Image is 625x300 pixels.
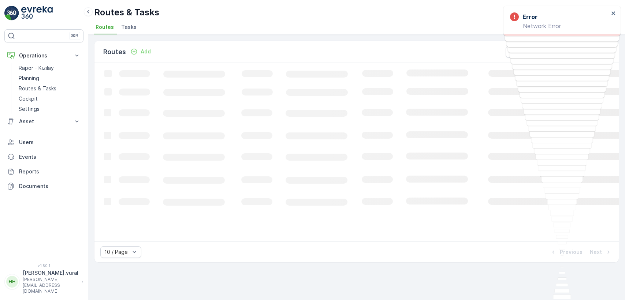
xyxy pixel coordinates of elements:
[19,153,81,161] p: Events
[16,63,83,73] a: Rapor - Kızılay
[522,12,537,21] h3: Error
[21,6,53,20] img: logo_light-DOdMpM7g.png
[16,83,83,94] a: Routes & Tasks
[611,10,616,17] button: close
[19,85,56,92] p: Routes & Tasks
[549,248,583,256] button: Previous
[94,7,159,18] p: Routes & Tasks
[19,105,40,113] p: Settings
[23,277,78,294] p: [PERSON_NAME][EMAIL_ADDRESS][DOMAIN_NAME]
[19,168,81,175] p: Reports
[23,269,78,277] p: [PERSON_NAME].vural
[4,269,83,294] button: HH[PERSON_NAME].vural[PERSON_NAME][EMAIL_ADDRESS][DOMAIN_NAME]
[19,75,39,82] p: Planning
[4,114,83,129] button: Asset
[121,23,137,31] span: Tasks
[4,135,83,150] a: Users
[6,276,18,288] div: HH
[19,118,69,125] p: Asset
[16,104,83,114] a: Settings
[19,95,38,102] p: Cockpit
[589,248,613,256] button: Next
[506,46,557,58] button: Clear Filters
[590,248,602,256] p: Next
[19,183,81,190] p: Documents
[4,6,19,20] img: logo
[510,23,609,29] p: Network Error
[4,164,83,179] a: Reports
[103,47,126,57] p: Routes
[4,179,83,194] a: Documents
[19,52,69,59] p: Operations
[96,23,114,31] span: Routes
[560,248,583,256] p: Previous
[19,139,81,146] p: Users
[4,150,83,164] a: Events
[16,73,83,83] a: Planning
[19,64,54,72] p: Rapor - Kızılay
[16,94,83,104] a: Cockpit
[141,48,151,55] p: Add
[4,263,83,268] span: v 1.50.1
[4,48,83,63] button: Operations
[127,47,154,56] button: Add
[71,33,78,39] p: ⌘B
